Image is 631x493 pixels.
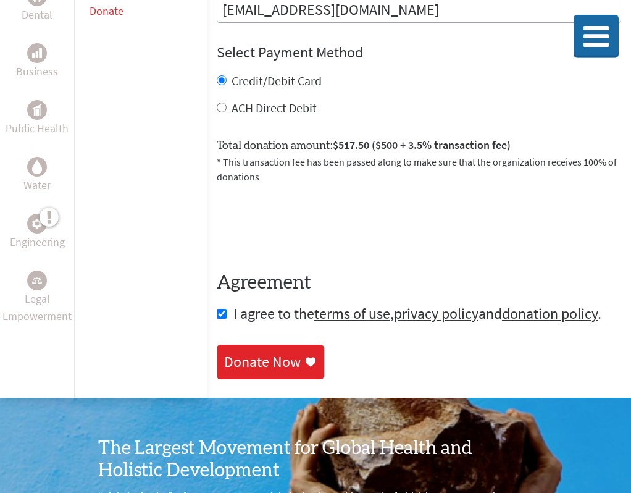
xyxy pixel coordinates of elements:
[32,48,42,58] img: Business
[10,214,65,251] a: EngineeringEngineering
[232,73,322,88] label: Credit/Debit Card
[233,304,601,323] span: I agree to the , and .
[27,214,47,234] div: Engineering
[394,304,478,323] a: privacy policy
[27,271,47,290] div: Legal Empowerment
[32,219,42,229] img: Engineering
[32,277,42,284] img: Legal Empowerment
[32,104,42,116] img: Public Health
[32,159,42,174] img: Water
[27,43,47,63] div: Business
[217,154,621,184] p: * This transaction fee has been passed along to make sure that the organization receives 100% of ...
[98,437,533,482] h3: The Largest Movement for Global Health and Holistic Development
[232,100,317,116] label: ACH Direct Debit
[217,43,621,62] h4: Select Payment Method
[23,157,51,194] a: WaterWater
[16,43,58,80] a: BusinessBusiness
[2,271,72,325] a: Legal EmpowermentLegal Empowerment
[22,6,52,23] p: Dental
[502,304,598,323] a: donation policy
[6,120,69,137] p: Public Health
[217,272,621,294] h4: Agreement
[333,138,511,152] span: $517.50 ($500 + 3.5% transaction fee)
[217,199,404,247] iframe: reCAPTCHA
[10,234,65,251] p: Engineering
[27,100,47,120] div: Public Health
[217,345,324,379] a: Donate Now
[224,352,301,372] div: Donate Now
[23,177,51,194] p: Water
[27,157,47,177] div: Water
[314,304,390,323] a: terms of use
[16,63,58,80] p: Business
[6,100,69,137] a: Public HealthPublic Health
[90,4,123,18] a: Donate
[217,137,511,154] label: Total donation amount:
[2,290,72,325] p: Legal Empowerment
